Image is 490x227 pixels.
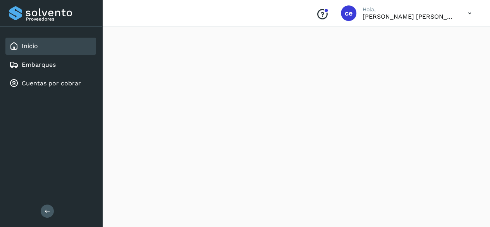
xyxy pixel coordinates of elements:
[363,6,456,13] p: Hola,
[26,16,93,22] p: Proveedores
[5,75,96,92] div: Cuentas por cobrar
[22,42,38,50] a: Inicio
[5,56,96,73] div: Embarques
[363,13,456,20] p: claudia elena garcia valentin
[22,61,56,68] a: Embarques
[22,80,81,87] a: Cuentas por cobrar
[5,38,96,55] div: Inicio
